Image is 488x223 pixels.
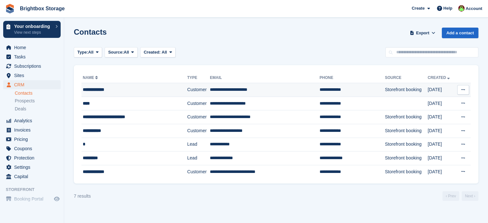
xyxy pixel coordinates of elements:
td: Storefront booking [385,83,428,97]
a: Next [462,191,478,201]
td: [DATE] [428,83,455,97]
p: Your onboarding [14,24,52,29]
td: Storefront booking [385,138,428,151]
td: Storefront booking [385,124,428,138]
td: Storefront booking [385,151,428,165]
img: Marlena [458,5,465,12]
th: Source [385,73,428,83]
a: menu [3,153,61,162]
span: Created: [144,50,161,55]
a: Prospects [15,98,61,104]
span: Prospects [15,98,35,104]
a: Contacts [15,90,61,96]
span: Tasks [14,52,53,61]
span: Help [443,5,452,12]
a: Deals [15,106,61,112]
span: Booking Portal [14,194,53,203]
a: Your onboarding View next steps [3,21,61,38]
a: menu [3,194,61,203]
td: [DATE] [428,97,455,110]
span: Capital [14,172,53,181]
a: Created [428,75,451,80]
td: Lead [187,138,210,151]
a: menu [3,172,61,181]
span: Sites [14,71,53,80]
button: Source: All [105,47,138,58]
a: Name [83,75,99,80]
a: menu [3,71,61,80]
a: menu [3,80,61,89]
span: Subscriptions [14,62,53,71]
nav: Page [441,191,480,201]
span: Source: [108,49,124,56]
span: Deals [15,106,26,112]
a: menu [3,125,61,134]
span: Pricing [14,135,53,144]
span: Protection [14,153,53,162]
td: Storefront booking [385,165,428,178]
a: menu [3,135,61,144]
th: Phone [320,73,385,83]
span: All [88,49,94,56]
td: Customer [187,110,210,124]
button: Export [408,28,437,38]
td: Customer [187,83,210,97]
span: Type: [77,49,88,56]
a: menu [3,62,61,71]
td: [DATE] [428,138,455,151]
td: Lead [187,151,210,165]
th: Type [187,73,210,83]
a: menu [3,52,61,61]
a: Previous [442,191,459,201]
p: View next steps [14,30,52,35]
td: [DATE] [428,165,455,178]
div: 7 results [74,193,91,200]
span: Settings [14,163,53,172]
span: Invoices [14,125,53,134]
span: All [162,50,167,55]
img: stora-icon-8386f47178a22dfd0bd8f6a31ec36ba5ce8667c1dd55bd0f319d3a0aa187defe.svg [5,4,15,13]
a: Brightbox Storage [17,3,67,14]
span: Home [14,43,53,52]
a: Add a contact [442,28,478,38]
button: Created: All [140,47,176,58]
a: menu [3,163,61,172]
td: Storefront booking [385,110,428,124]
span: Account [466,5,482,12]
span: Coupons [14,144,53,153]
td: Customer [187,97,210,110]
a: menu [3,116,61,125]
a: menu [3,144,61,153]
span: Export [416,30,429,36]
td: Customer [187,165,210,178]
span: Create [412,5,424,12]
td: [DATE] [428,151,455,165]
td: [DATE] [428,110,455,124]
td: [DATE] [428,124,455,138]
a: Preview store [53,195,61,203]
span: Analytics [14,116,53,125]
td: Customer [187,124,210,138]
span: All [124,49,129,56]
a: menu [3,43,61,52]
span: Storefront [6,186,64,193]
h1: Contacts [74,28,107,36]
span: CRM [14,80,53,89]
th: Email [210,73,320,83]
button: Type: All [74,47,102,58]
